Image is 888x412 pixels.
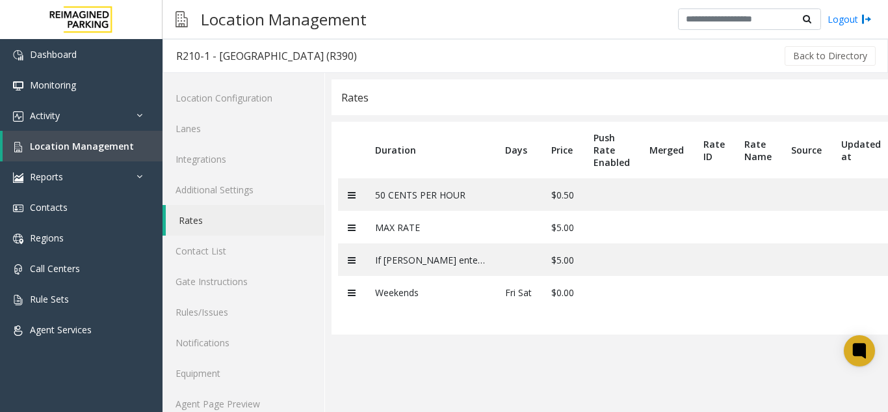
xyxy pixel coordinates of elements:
td: MAX RATE [365,211,495,243]
th: Price [542,122,584,178]
span: Dashboard [30,48,77,61]
span: Monitoring [30,79,76,91]
a: Location Management [3,131,163,161]
img: pageIcon [176,3,188,35]
th: Rate Name [735,122,781,178]
td: Weekends [365,276,495,309]
img: 'icon' [13,325,23,336]
span: Location Management [30,140,134,152]
td: $5.00 [542,243,584,276]
a: Equipment [163,358,324,389]
th: Merged [640,122,694,178]
img: 'icon' [13,111,23,122]
span: Agent Services [30,323,92,336]
td: $5.00 [542,211,584,243]
img: logout [861,12,872,26]
img: 'icon' [13,203,23,213]
img: 'icon' [13,295,23,305]
a: Contact List [163,236,324,266]
th: Duration [365,122,495,178]
a: Additional Settings [163,174,324,205]
a: Integrations [163,144,324,174]
span: Reports [30,171,63,183]
td: $0.50 [542,178,584,211]
img: 'icon' [13,264,23,275]
span: Contacts [30,201,68,213]
td: $0.00 [542,276,584,309]
th: Days [495,122,542,178]
a: Rates [166,205,324,236]
a: Gate Instructions [163,266,324,297]
a: Location Configuration [163,83,324,113]
th: Push Rate Enabled [584,122,640,178]
span: Regions [30,232,64,244]
span: Rule Sets [30,293,69,305]
th: Rate ID [694,122,735,178]
img: 'icon' [13,172,23,183]
th: Source [781,122,831,178]
div: R210-1 - [GEOGRAPHIC_DATA] (R390) [176,48,357,64]
a: Logout [828,12,872,26]
img: 'icon' [13,142,23,152]
img: 'icon' [13,234,23,244]
button: Back to Directory [785,46,876,66]
td: If [PERSON_NAME] enters when the gates are open for "FREE PARKING Press LT Button [365,243,495,276]
img: 'icon' [13,81,23,91]
td: Fri Sat [495,276,542,309]
img: 'icon' [13,50,23,61]
span: Call Centers [30,262,80,275]
h3: Location Management [194,3,373,35]
a: Rules/Issues [163,297,324,327]
td: 50 CENTS PER HOUR [365,178,495,211]
span: Activity [30,109,60,122]
a: Lanes [163,113,324,144]
a: Notifications [163,327,324,358]
div: Rates [341,89,369,106]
